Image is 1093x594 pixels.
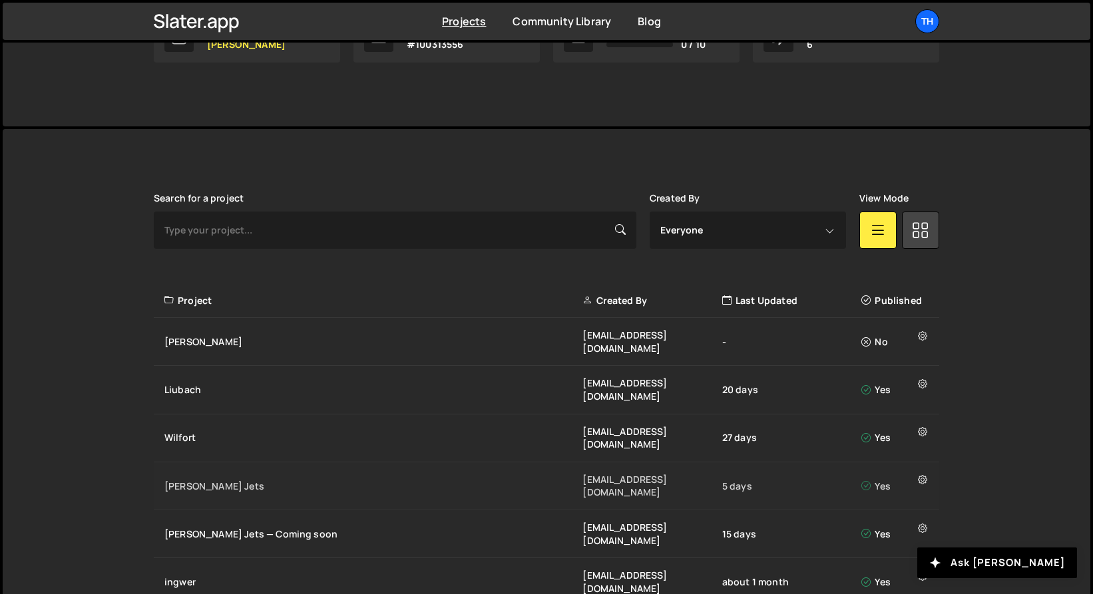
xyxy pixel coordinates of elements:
[861,527,931,541] div: Yes
[164,527,582,541] div: [PERSON_NAME] Jets — Coming soon
[154,193,244,204] label: Search for a project
[722,527,861,541] div: 15 days
[154,318,939,366] a: [PERSON_NAME] [EMAIL_ADDRESS][DOMAIN_NAME] - No
[582,294,722,307] div: Created By
[681,39,706,50] span: 0 / 10
[164,575,582,589] div: ingwer
[442,14,486,29] a: Projects
[861,294,931,307] div: Published
[807,39,871,50] p: 6
[650,193,700,204] label: Created By
[722,575,861,589] div: about 1 month
[915,9,939,33] a: Th
[859,193,909,204] label: View Mode
[164,480,582,493] div: [PERSON_NAME] Jets
[154,212,636,249] input: Type your project...
[722,383,861,396] div: 20 days
[722,335,861,349] div: -
[164,294,582,307] div: Project
[164,383,582,396] div: Liubach
[638,14,661,29] a: Blog
[861,335,931,349] div: No
[722,294,861,307] div: Last Updated
[582,329,722,355] div: [EMAIL_ADDRESS][DOMAIN_NAME]
[164,431,582,444] div: Wilfort
[407,39,464,50] p: #100313556
[861,480,931,493] div: Yes
[582,473,722,499] div: [EMAIL_ADDRESS][DOMAIN_NAME]
[164,335,582,349] div: [PERSON_NAME]
[582,425,722,451] div: [EMAIL_ADDRESS][DOMAIN_NAME]
[722,431,861,444] div: 27 days
[722,480,861,493] div: 5 days
[513,14,611,29] a: Community Library
[861,575,931,589] div: Yes
[861,431,931,444] div: Yes
[861,383,931,396] div: Yes
[582,521,722,547] div: [EMAIL_ADDRESS][DOMAIN_NAME]
[154,366,939,414] a: Liubach [EMAIL_ADDRESS][DOMAIN_NAME] 20 days Yes
[917,547,1077,578] button: Ask [PERSON_NAME]
[207,39,286,50] p: [PERSON_NAME]
[154,462,939,510] a: [PERSON_NAME] Jets [EMAIL_ADDRESS][DOMAIN_NAME] 5 days Yes
[154,510,939,558] a: [PERSON_NAME] Jets — Coming soon [EMAIL_ADDRESS][DOMAIN_NAME] 15 days Yes
[154,414,939,462] a: Wilfort [EMAIL_ADDRESS][DOMAIN_NAME] 27 days Yes
[582,376,722,402] div: [EMAIL_ADDRESS][DOMAIN_NAME]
